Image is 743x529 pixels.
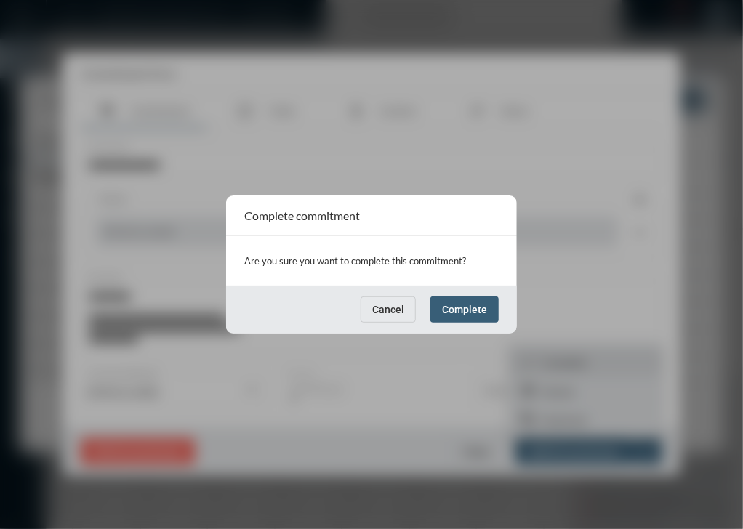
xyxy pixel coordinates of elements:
button: Complete [430,296,499,323]
span: Cancel [372,304,404,315]
button: Cancel [361,296,416,323]
p: Are you sure you want to complete this commitment? [244,251,499,271]
span: Complete [442,304,487,315]
h2: Complete commitment [244,209,360,222]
